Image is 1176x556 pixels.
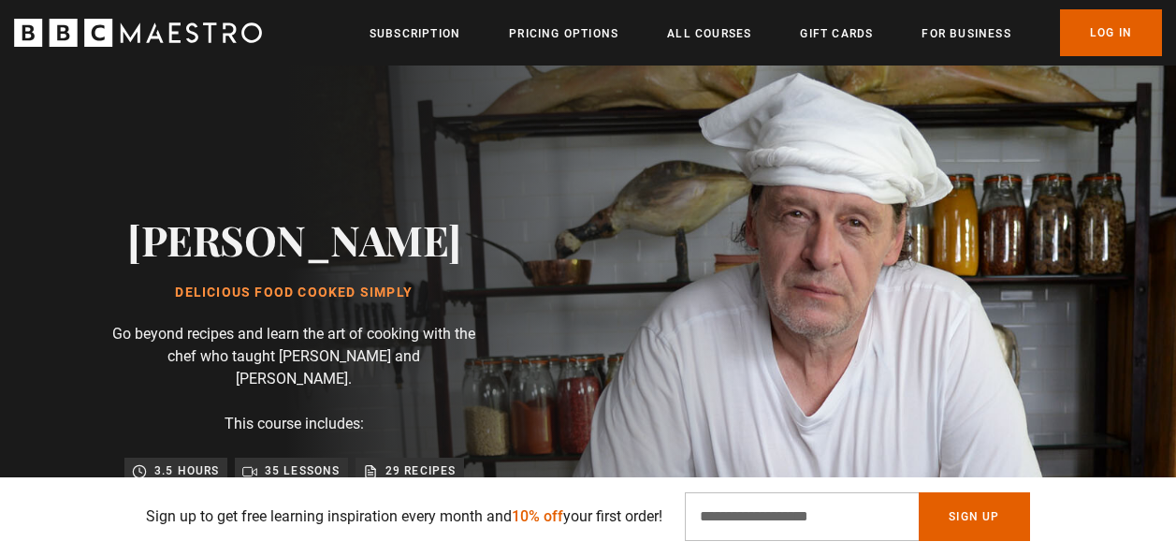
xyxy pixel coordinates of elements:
span: 10% off [512,507,563,525]
a: Log In [1060,9,1162,56]
p: 29 recipes [385,461,457,480]
h1: Delicious Food Cooked Simply [127,285,461,300]
a: Subscription [370,24,460,43]
p: Sign up to get free learning inspiration every month and your first order! [146,505,662,528]
h2: [PERSON_NAME] [127,215,461,263]
p: Go beyond recipes and learn the art of cooking with the chef who taught [PERSON_NAME] and [PERSON... [112,323,476,390]
a: For business [922,24,1010,43]
p: 3.5 hours [154,461,220,480]
a: Gift Cards [800,24,873,43]
p: 35 lessons [265,461,341,480]
svg: BBC Maestro [14,19,262,47]
nav: Primary [370,9,1162,56]
a: Pricing Options [509,24,618,43]
a: All Courses [667,24,751,43]
button: Sign Up [919,492,1029,541]
p: This course includes: [225,413,364,435]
